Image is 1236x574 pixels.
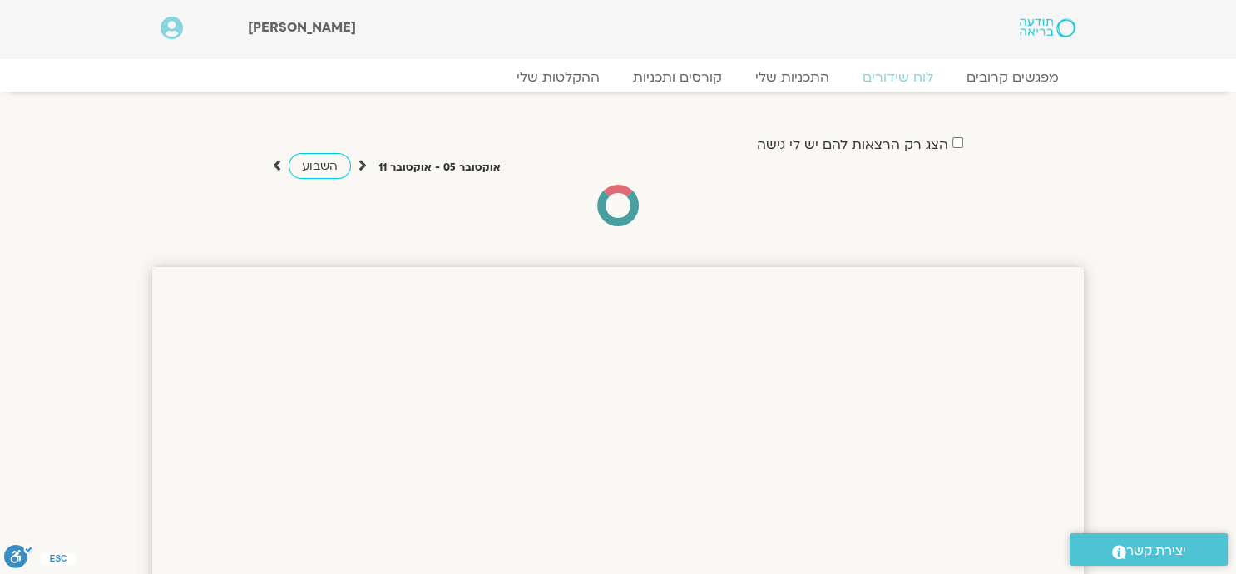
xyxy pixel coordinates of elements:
[500,69,616,86] a: ההקלטות שלי
[1126,540,1186,562] span: יצירת קשר
[161,69,1075,86] nav: Menu
[302,158,338,174] span: השבוע
[616,69,739,86] a: קורסים ותכניות
[378,159,501,176] p: אוקטובר 05 - אוקטובר 11
[757,137,948,152] label: הצג רק הרצאות להם יש לי גישה
[248,18,356,37] span: [PERSON_NAME]
[289,153,351,179] a: השבוע
[739,69,846,86] a: התכניות שלי
[846,69,950,86] a: לוח שידורים
[950,69,1075,86] a: מפגשים קרובים
[1070,533,1228,566] a: יצירת קשר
